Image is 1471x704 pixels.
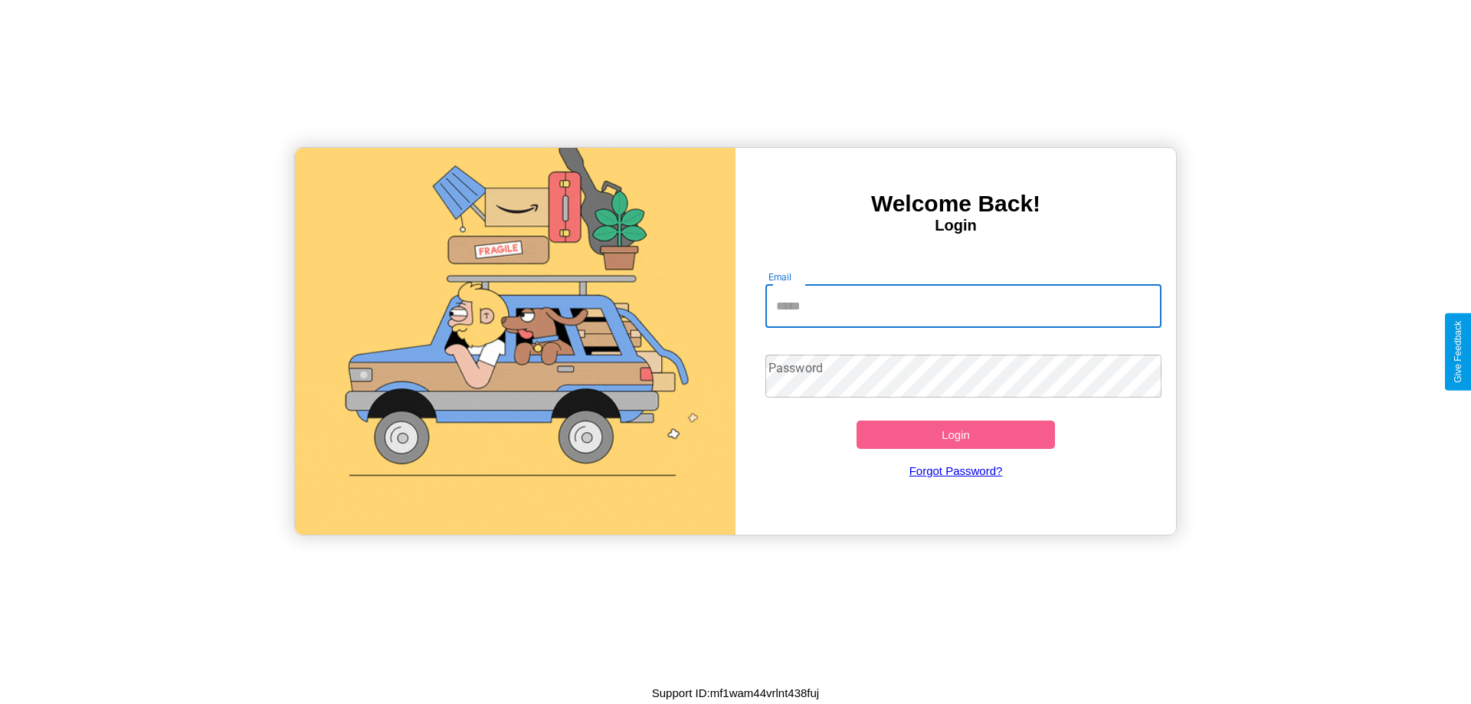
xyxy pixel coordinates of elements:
[735,191,1176,217] h3: Welcome Back!
[857,421,1055,449] button: Login
[295,148,735,535] img: gif
[768,270,792,283] label: Email
[735,217,1176,234] h4: Login
[652,683,819,703] p: Support ID: mf1wam44vrlnt438fuj
[758,449,1155,493] a: Forgot Password?
[1453,321,1463,383] div: Give Feedback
